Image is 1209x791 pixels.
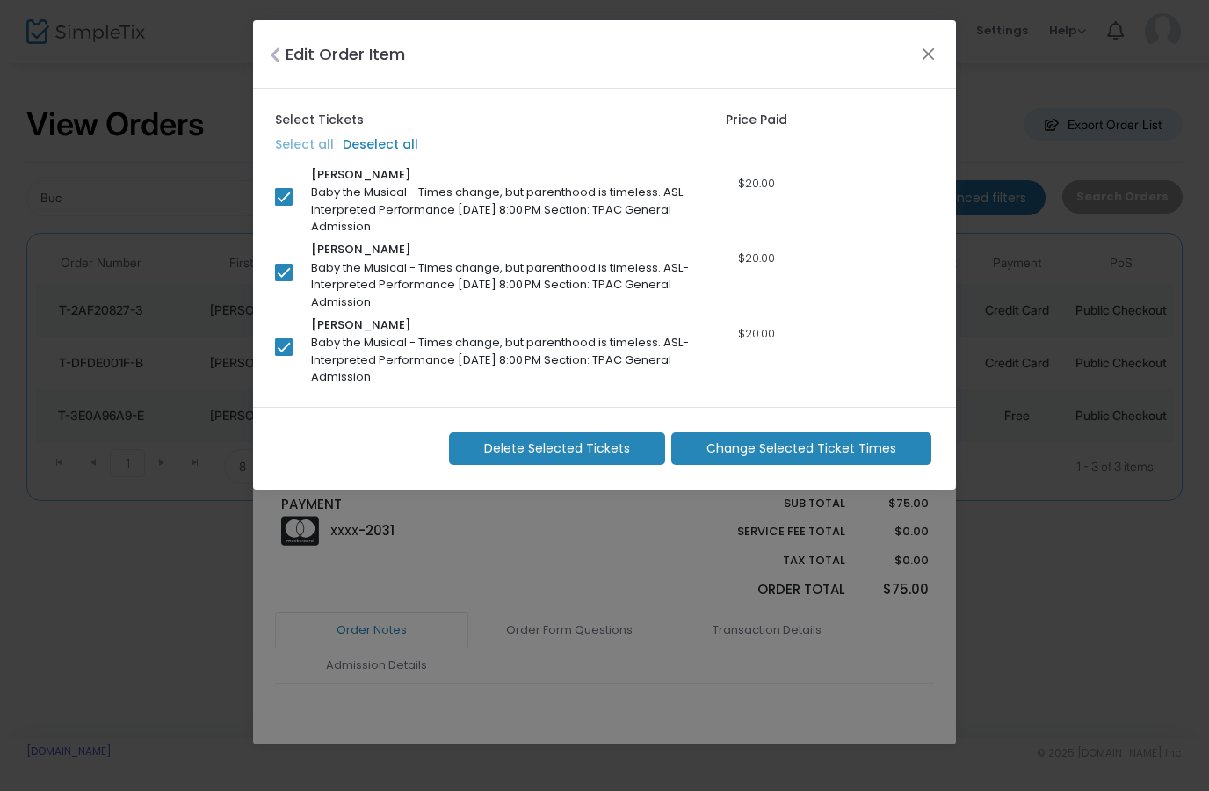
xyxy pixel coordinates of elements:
[311,334,689,385] span: Baby the Musical - Times change, but parenthood is timeless. ASL-Interpreted Performance [DATE] 8...
[311,259,689,310] span: Baby the Musical - Times change, but parenthood is timeless. ASL-Interpreted Performance [DATE] 8...
[703,175,810,192] div: $20.00
[275,135,334,154] label: Select all
[917,42,940,65] button: Close
[286,42,405,66] h4: Edit Order Item
[726,111,787,129] label: Price Paid
[311,184,689,235] span: Baby the Musical - Times change, but parenthood is timeless. ASL-Interpreted Performance [DATE] 8...
[311,316,410,334] span: [PERSON_NAME]
[343,135,418,154] label: Deselect all
[311,241,410,258] span: [PERSON_NAME]
[311,166,410,184] span: [PERSON_NAME]
[703,250,810,267] div: $20.00
[703,325,810,343] div: $20.00
[275,111,364,129] label: Select Tickets
[706,439,896,458] span: Change Selected Ticket Times
[270,47,280,64] i: Close
[484,439,630,458] span: Delete Selected Tickets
